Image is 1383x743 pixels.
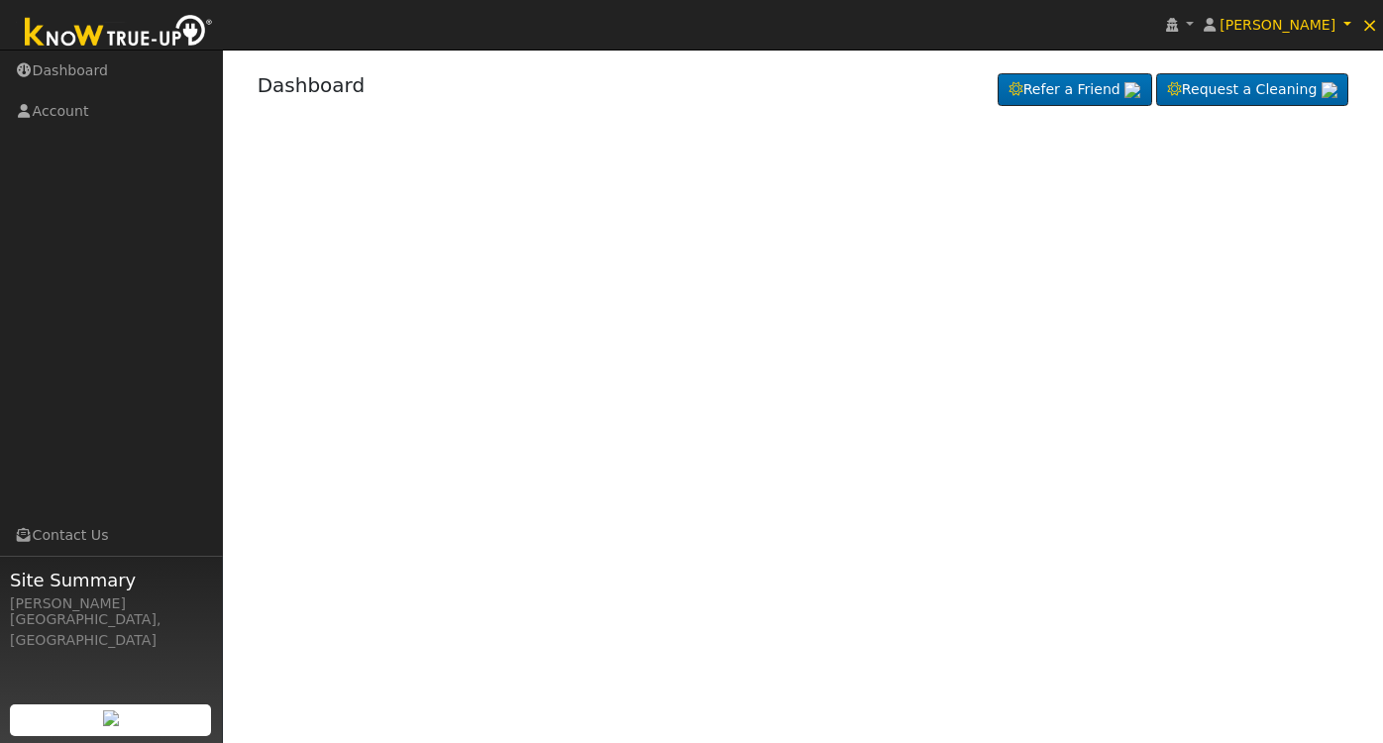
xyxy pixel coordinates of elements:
img: Know True-Up [15,11,223,55]
span: [PERSON_NAME] [1220,17,1335,33]
a: Request a Cleaning [1156,73,1348,107]
img: retrieve [1124,82,1140,98]
span: × [1361,13,1378,37]
div: [PERSON_NAME] [10,593,212,614]
span: Site Summary [10,567,212,593]
div: [GEOGRAPHIC_DATA], [GEOGRAPHIC_DATA] [10,609,212,651]
a: Dashboard [258,73,366,97]
img: retrieve [103,710,119,726]
img: retrieve [1322,82,1337,98]
a: Refer a Friend [998,73,1152,107]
